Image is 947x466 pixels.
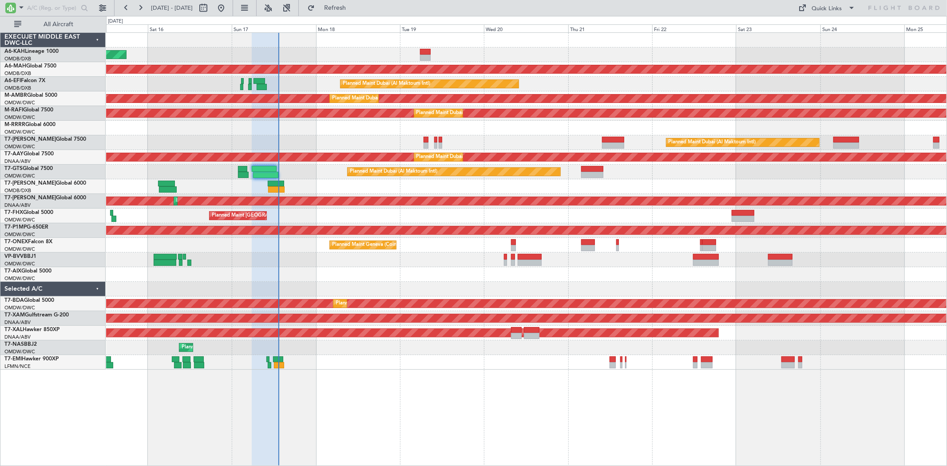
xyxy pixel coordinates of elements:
[10,17,96,32] button: All Aircraft
[4,195,86,201] a: T7-[PERSON_NAME]Global 6000
[4,246,35,253] a: OMDW/DWC
[4,363,31,370] a: LFMN/NCE
[4,49,25,54] span: A6-KAH
[652,24,736,32] div: Fri 22
[4,261,35,267] a: OMDW/DWC
[4,254,36,259] a: VP-BVVBBJ1
[400,24,484,32] div: Tue 19
[4,143,35,150] a: OMDW/DWC
[4,173,35,179] a: OMDW/DWC
[4,137,56,142] span: T7-[PERSON_NAME]
[4,187,31,194] a: OMDB/DXB
[4,312,25,318] span: T7-XAM
[4,137,86,142] a: T7-[PERSON_NAME]Global 7500
[4,78,45,83] a: A6-EFIFalcon 7X
[736,24,820,32] div: Sat 23
[4,327,23,332] span: T7-XAL
[4,319,31,326] a: DNAA/ABV
[4,231,35,238] a: OMDW/DWC
[4,107,23,113] span: M-RAFI
[4,99,35,106] a: OMDW/DWC
[416,107,504,120] div: Planned Maint Dubai (Al Maktoum Intl)
[4,49,59,54] a: A6-KAHLineage 1000
[182,341,281,354] div: Planned Maint Abuja ([PERSON_NAME] Intl)
[4,70,31,77] a: OMDB/DXB
[4,85,31,91] a: OMDB/DXB
[4,55,31,62] a: OMDB/DXB
[336,297,423,310] div: Planned Maint Dubai (Al Maktoum Intl)
[4,107,53,113] a: M-RAFIGlobal 7500
[151,4,193,12] span: [DATE] - [DATE]
[4,166,23,171] span: T7-GTS
[4,217,35,223] a: OMDW/DWC
[108,18,123,25] div: [DATE]
[4,78,21,83] span: A6-EFI
[4,342,24,347] span: T7-NAS
[4,356,22,362] span: T7-EMI
[4,327,59,332] a: T7-XALHawker 850XP
[4,158,31,165] a: DNAA/ABV
[4,122,55,127] a: M-RRRRGlobal 6000
[568,24,652,32] div: Thu 21
[4,239,52,245] a: T7-ONEXFalcon 8X
[4,334,31,340] a: DNAA/ABV
[4,225,48,230] a: T7-P1MPG-650ER
[820,24,904,32] div: Sun 24
[4,195,56,201] span: T7-[PERSON_NAME]
[148,24,232,32] div: Sat 16
[176,194,264,208] div: Planned Maint Dubai (Al Maktoum Intl)
[4,210,53,215] a: T7-FHXGlobal 5000
[484,24,568,32] div: Wed 20
[4,202,31,209] a: DNAA/ABV
[4,63,26,69] span: A6-MAH
[4,348,35,355] a: OMDW/DWC
[23,21,94,28] span: All Aircraft
[4,269,52,274] a: T7-AIXGlobal 5000
[4,114,35,121] a: OMDW/DWC
[27,1,78,15] input: A/C (Reg. or Type)
[4,254,24,259] span: VP-BVV
[4,63,56,69] a: A6-MAHGlobal 7500
[332,238,405,252] div: Planned Maint Geneva (Cointrin)
[303,1,357,15] button: Refresh
[332,92,420,105] div: Planned Maint Dubai (Al Maktoum Intl)
[4,356,59,362] a: T7-EMIHawker 900XP
[4,151,24,157] span: T7-AAY
[212,209,392,222] div: Planned Maint [GEOGRAPHIC_DATA] ([GEOGRAPHIC_DATA][PERSON_NAME])
[232,24,316,32] div: Sun 17
[4,166,53,171] a: T7-GTSGlobal 7500
[350,165,437,178] div: Planned Maint Dubai (Al Maktoum Intl)
[4,298,24,303] span: T7-BDA
[316,24,400,32] div: Mon 18
[4,93,57,98] a: M-AMBRGlobal 5000
[4,93,27,98] span: M-AMBR
[4,304,35,311] a: OMDW/DWC
[4,181,86,186] a: T7-[PERSON_NAME]Global 6000
[4,225,27,230] span: T7-P1MP
[4,269,21,274] span: T7-AIX
[4,210,23,215] span: T7-FHX
[669,136,756,149] div: Planned Maint Dubai (Al Maktoum Intl)
[317,5,354,11] span: Refresh
[4,129,35,135] a: OMDW/DWC
[343,77,430,91] div: Planned Maint Dubai (Al Maktoum Intl)
[4,151,54,157] a: T7-AAYGlobal 7500
[4,181,56,186] span: T7-[PERSON_NAME]
[4,122,25,127] span: M-RRRR
[4,312,69,318] a: T7-XAMGulfstream G-200
[4,342,37,347] a: T7-NASBBJ2
[4,275,35,282] a: OMDW/DWC
[416,150,504,164] div: Planned Maint Dubai (Al Maktoum Intl)
[4,239,28,245] span: T7-ONEX
[4,298,54,303] a: T7-BDAGlobal 5000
